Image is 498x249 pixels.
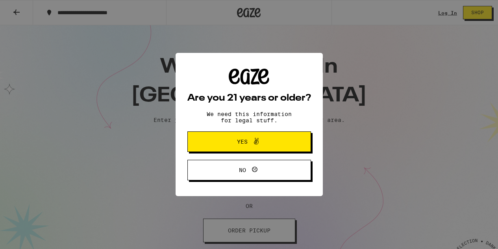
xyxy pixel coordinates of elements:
[239,167,246,173] span: No
[187,160,311,180] button: No
[237,139,248,144] span: Yes
[200,111,298,124] p: We need this information for legal stuff.
[187,131,311,152] button: Yes
[187,94,311,103] h2: Are you 21 years or older?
